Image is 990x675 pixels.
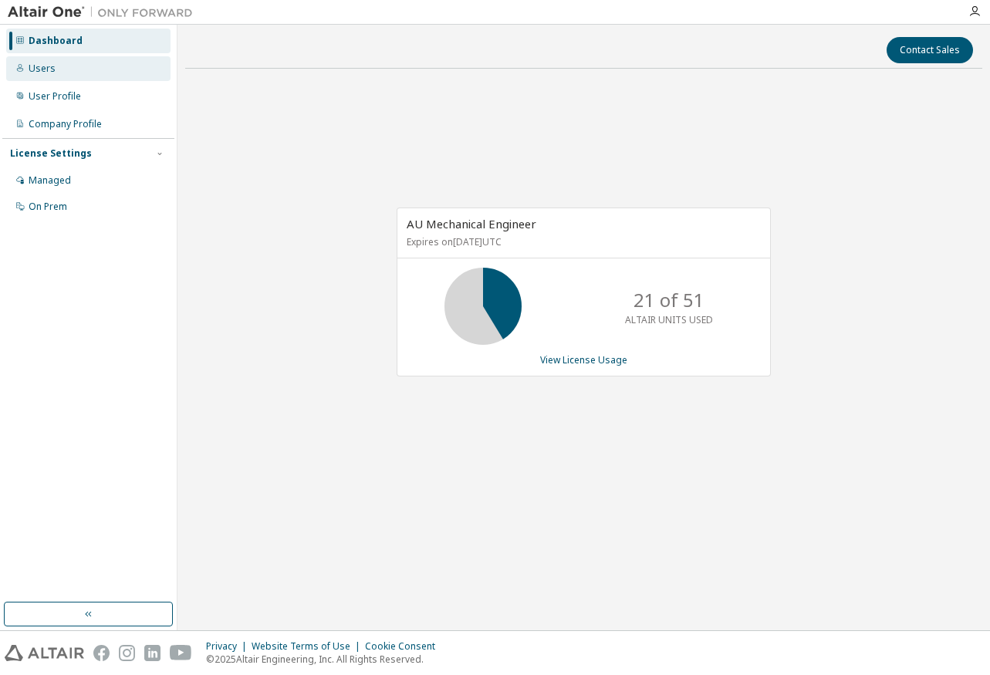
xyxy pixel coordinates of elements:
[540,353,627,366] a: View License Usage
[252,640,365,653] div: Website Terms of Use
[625,313,713,326] p: ALTAIR UNITS USED
[206,653,444,666] p: © 2025 Altair Engineering, Inc. All Rights Reserved.
[407,216,536,231] span: AU Mechanical Engineer
[29,62,56,75] div: Users
[5,645,84,661] img: altair_logo.svg
[10,147,92,160] div: License Settings
[29,174,71,187] div: Managed
[29,201,67,213] div: On Prem
[93,645,110,661] img: facebook.svg
[365,640,444,653] div: Cookie Consent
[170,645,192,661] img: youtube.svg
[887,37,973,63] button: Contact Sales
[29,118,102,130] div: Company Profile
[8,5,201,20] img: Altair One
[634,287,704,313] p: 21 of 51
[29,90,81,103] div: User Profile
[407,235,757,248] p: Expires on [DATE] UTC
[29,35,83,47] div: Dashboard
[206,640,252,653] div: Privacy
[119,645,135,661] img: instagram.svg
[144,645,160,661] img: linkedin.svg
